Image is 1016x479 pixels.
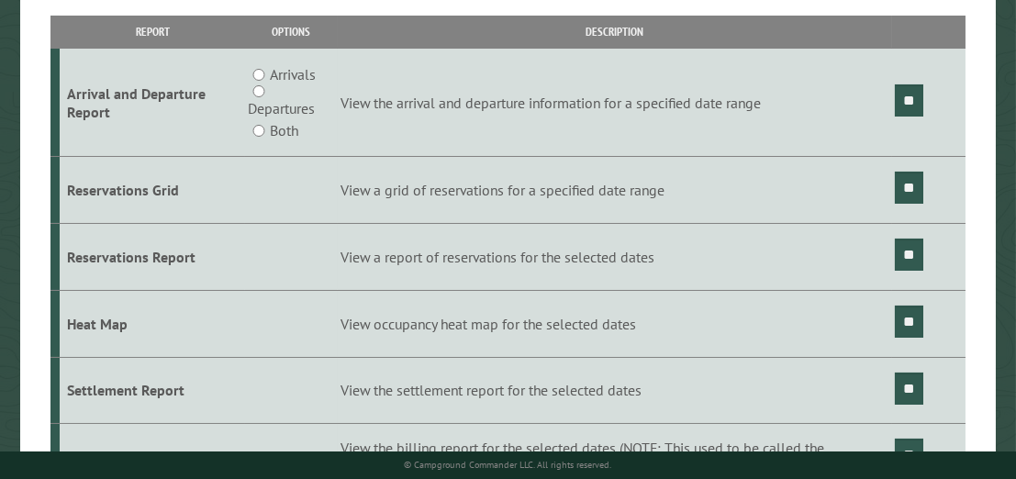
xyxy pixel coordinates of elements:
div: v 4.0.25 [51,29,90,44]
label: Departures [248,97,315,119]
td: View the arrival and departure information for a specified date range [338,49,892,157]
th: Report [60,16,245,48]
td: Reservations Report [60,223,245,290]
th: Options [245,16,338,48]
td: Settlement Report [60,357,245,424]
img: tab_domain_overview_orange.svg [50,106,64,121]
img: website_grey.svg [29,48,44,62]
td: Arrival and Departure Report [60,49,245,157]
td: View the settlement report for the selected dates [338,357,892,424]
div: Domain Overview [70,108,164,120]
td: View occupancy heat map for the selected dates [338,290,892,357]
div: Domain: [DOMAIN_NAME] [48,48,202,62]
td: Reservations Grid [60,157,245,224]
label: Arrivals [270,63,316,85]
div: Keywords by Traffic [203,108,309,120]
td: View a grid of reservations for a specified date range [338,157,892,224]
img: logo_orange.svg [29,29,44,44]
td: View a report of reservations for the selected dates [338,223,892,290]
small: © Campground Commander LLC. All rights reserved. [405,459,612,471]
label: Both [270,119,298,141]
td: Heat Map [60,290,245,357]
th: Description [338,16,892,48]
img: tab_keywords_by_traffic_grey.svg [183,106,197,121]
